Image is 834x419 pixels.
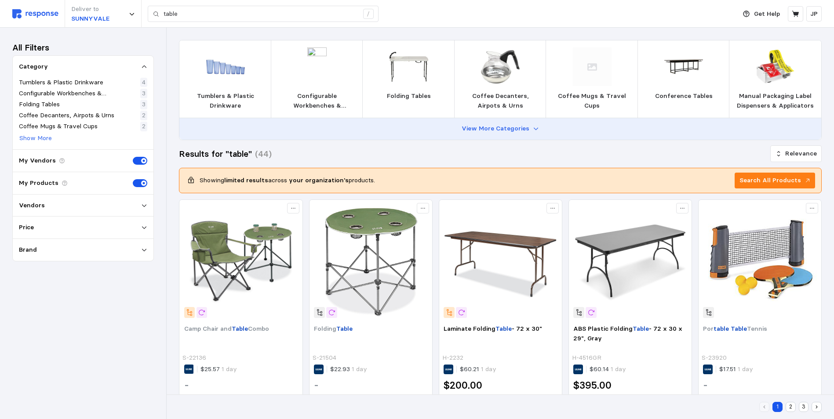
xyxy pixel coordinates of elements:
p: S-21504 [313,353,336,363]
p: Get Help [754,9,780,19]
p: $60.21 [460,365,496,374]
p: Folding Tables [19,100,60,109]
h2: $200.00 [444,379,482,392]
span: ABS Plastic Folding [573,325,633,332]
p: Configurable Workbenches & Workstations [19,89,138,98]
b: your organization's [289,176,349,184]
p: $17.51 [719,365,753,374]
button: Search All Products [735,173,815,188]
p: S-22136 [182,353,206,363]
img: 280560_01.webp [390,47,428,86]
img: DWL_PTP-05B.webp [206,47,245,86]
p: My Vendors [19,156,56,166]
span: 1 day [609,365,626,373]
p: $22.93 [330,365,367,374]
p: Relevance [785,149,817,159]
img: H-129_US [756,47,795,86]
p: Showing across products. [200,176,375,185]
button: View More Categories [179,118,821,140]
p: Coffee Decanters, Airpots & Urns [19,111,114,120]
img: H-2232 [444,205,557,318]
mark: Table [495,325,512,332]
p: Conference Tables [655,91,713,101]
img: svg%3e [12,9,58,18]
p: Search All Products [739,176,801,185]
p: Brand [19,245,37,255]
mark: Table [232,325,248,332]
img: S-22136 [184,205,298,318]
p: My Products [19,178,58,188]
img: 22275-MRH12STO-FrontAngle.webp [664,47,703,86]
p: Show More [19,134,52,143]
p: View More Categories [462,124,529,134]
mark: Table [336,325,353,332]
p: Price [19,223,34,232]
h2: $395.00 [573,379,612,392]
input: Search for a product name or SKU [164,6,358,22]
p: Tumblers & Plastic Drinkware [19,78,103,87]
span: Combo [248,325,269,332]
p: Folding Tables [387,91,431,101]
img: svg%3e [573,47,612,86]
button: Get Help [738,6,785,22]
span: - 72 x 30" [512,325,542,332]
p: Coffee Mugs & Travel Cups [19,122,98,131]
p: Tumblers & Plastic Drinkware [186,91,264,110]
button: JP [806,6,822,22]
p: Coffee Decanters, Airpots & Urns [462,91,539,110]
h2: - [184,379,189,392]
span: 1 day [350,365,367,373]
p: Configurable Workbenches & Workstations [278,91,356,110]
button: 2 [786,402,796,412]
p: S-23920 [702,353,727,363]
p: Coffee Mugs & Travel Cups [553,91,631,110]
p: $60.14 [590,365,626,374]
button: 1 [772,402,783,412]
span: 1 day [220,365,237,373]
p: Manual Packaging Label Dispensers & Applicators [736,91,814,110]
span: 1 day [479,365,496,373]
h3: (44) [255,148,272,160]
img: B375748.webp [481,47,520,86]
p: 3 [142,89,146,98]
mark: Table [633,325,649,332]
span: Laminate Folding [444,325,495,332]
p: 3 [142,100,146,109]
p: SUNNYVALE [71,14,109,24]
p: 2 [142,111,146,120]
p: 4 [142,78,146,87]
span: Folding [314,325,336,332]
span: Tennis [747,325,767,332]
button: Show More [19,133,52,144]
button: 3 [799,402,809,412]
h2: - [703,379,708,392]
img: S-23920 [703,205,816,318]
p: $25.57 [200,365,237,374]
p: 2 [142,122,146,131]
div: / [363,9,374,19]
mark: Table [731,325,747,332]
p: Category [19,62,48,72]
img: H-4516GR [573,205,687,318]
button: Relevance [770,145,822,162]
p: Deliver to [71,4,109,14]
span: - 72 x 30 x 29", Gray [573,325,682,342]
p: H-2232 [442,353,463,363]
p: JP [810,9,818,19]
mark: table [714,325,729,332]
span: 1 day [736,365,753,373]
img: S-21504 [314,205,427,318]
p: H-4516GR [572,353,601,363]
img: 13E303_AS01 [298,47,336,86]
h3: Results for "table" [179,148,252,160]
h2: - [314,379,319,392]
h3: All Filters [12,42,49,54]
span: Camp Chair and [184,325,232,332]
b: limited results [224,176,268,184]
span: Por [703,325,714,332]
p: Vendors [19,201,45,210]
